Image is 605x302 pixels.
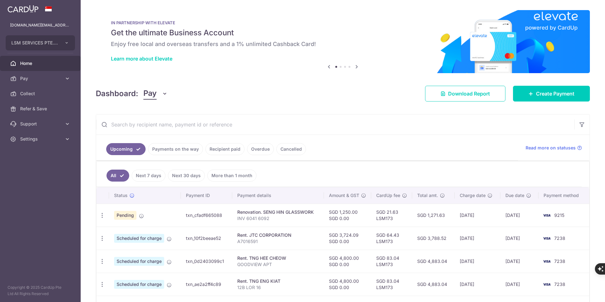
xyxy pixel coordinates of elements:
h4: Dashboard: [96,88,138,99]
p: [DOMAIN_NAME][EMAIL_ADDRESS][DOMAIN_NAME] [10,22,71,28]
td: SGD 83.04 LSM173 [371,250,412,273]
span: Scheduled for charge [114,234,164,243]
span: CardUp fee [376,192,400,199]
div: Rent. TNG ENG KIAT [237,278,319,284]
span: Status [114,192,128,199]
span: Support [20,121,62,127]
p: A7016591 [237,238,319,245]
td: SGD 64.43 LSM173 [371,227,412,250]
span: Home [20,60,62,67]
td: txn_ae2a2ff4c89 [181,273,232,296]
span: Refer & Save [20,106,62,112]
span: Charge date [460,192,486,199]
p: GOODVIEW APT [237,261,319,268]
td: [DATE] [455,273,500,296]
img: Renovation banner [96,10,590,73]
img: Bank Card [540,258,553,265]
td: [DATE] [500,204,539,227]
td: [DATE] [455,227,500,250]
span: Scheduled for charge [114,280,164,289]
h6: Enjoy free local and overseas transfers and a 1% unlimited Cashback Card! [111,40,575,48]
button: LSM SERVICES PTE. LTD. [6,35,75,50]
a: Read more on statuses [526,145,582,151]
span: Pay [143,88,157,100]
span: 7238 [554,282,565,287]
td: SGD 4,883.04 [412,273,455,296]
p: 12B LOR 16 [237,284,319,291]
span: Create Payment [536,90,574,97]
a: Overdue [247,143,274,155]
th: Payment method [539,187,589,204]
td: SGD 3,788.52 [412,227,455,250]
td: [DATE] [500,273,539,296]
a: Upcoming [106,143,146,155]
td: [DATE] [455,250,500,273]
td: SGD 4,883.04 [412,250,455,273]
th: Payment details [232,187,324,204]
td: [DATE] [500,227,539,250]
span: Read more on statuses [526,145,576,151]
div: Rent. TNG HEE CHEOW [237,255,319,261]
td: SGD 83.04 LSM173 [371,273,412,296]
th: Payment ID [181,187,232,204]
span: 9215 [554,212,564,218]
div: Rent. JTC CORPORATION [237,232,319,238]
td: [DATE] [455,204,500,227]
span: 7238 [554,258,565,264]
td: [DATE] [500,250,539,273]
a: Recipient paid [205,143,245,155]
span: Total amt. [417,192,438,199]
a: Learn more about Elevate [111,55,172,62]
a: Download Report [425,86,505,102]
input: Search by recipient name, payment id or reference [96,114,574,135]
span: Pay [20,75,62,82]
span: Collect [20,90,62,97]
span: Scheduled for charge [114,257,164,266]
td: SGD 1,271.63 [412,204,455,227]
span: LSM SERVICES PTE. LTD. [11,40,58,46]
span: Due date [505,192,524,199]
p: INV 6041 6092 [237,215,319,222]
td: SGD 4,800.00 SGD 0.00 [324,250,371,273]
td: txn_cfadf665088 [181,204,232,227]
td: SGD 21.63 LSM173 [371,204,412,227]
img: Bank Card [540,235,553,242]
span: Amount & GST [329,192,359,199]
button: Pay [143,88,168,100]
img: CardUp [8,5,38,13]
span: Pending [114,211,136,220]
td: SGD 1,250.00 SGD 0.00 [324,204,371,227]
td: SGD 3,724.09 SGD 0.00 [324,227,371,250]
h5: Get the ultimate Business Account [111,28,575,38]
span: Download Report [448,90,490,97]
div: Renovation. SENG HIN GLASSWORK [237,209,319,215]
a: Next 7 days [132,170,165,182]
p: IN PARTNERSHIP WITH ELEVATE [111,20,575,25]
img: Bank Card [540,212,553,219]
td: SGD 4,800.00 SGD 0.00 [324,273,371,296]
td: txn_0d2403099c1 [181,250,232,273]
a: All [107,170,129,182]
a: Payments on the way [148,143,203,155]
a: More than 1 month [207,170,256,182]
a: Next 30 days [168,170,205,182]
a: Cancelled [276,143,306,155]
td: txn_10f2beeae52 [181,227,232,250]
a: Create Payment [513,86,590,102]
img: Bank Card [540,281,553,288]
span: 7238 [554,235,565,241]
span: Settings [20,136,62,142]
